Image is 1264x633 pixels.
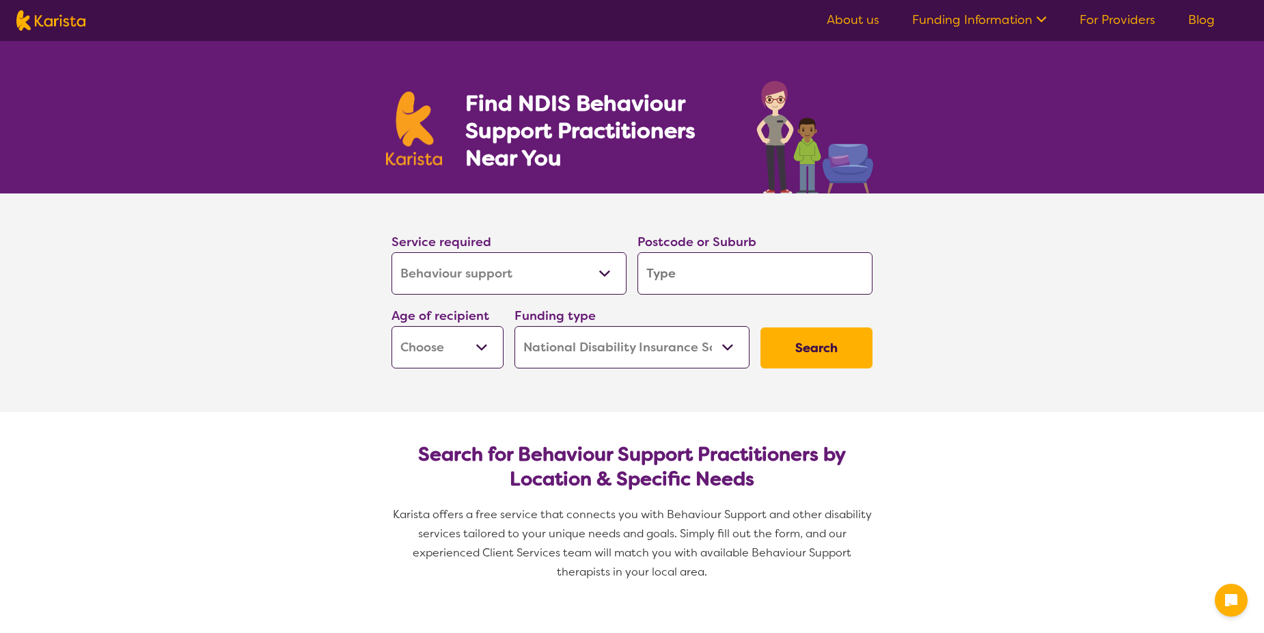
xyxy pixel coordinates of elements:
img: behaviour-support [753,74,878,193]
label: Age of recipient [391,308,489,324]
a: About us [827,12,879,28]
a: For Providers [1080,12,1155,28]
h1: Find NDIS Behaviour Support Practitioners Near You [465,90,730,172]
img: Karista logo [386,92,442,165]
input: Type [637,252,873,295]
label: Postcode or Suburb [637,234,756,250]
p: Karista offers a free service that connects you with Behaviour Support and other disability servi... [386,505,878,582]
label: Funding type [514,308,596,324]
button: Search [760,327,873,368]
h2: Search for Behaviour Support Practitioners by Location & Specific Needs [402,442,862,491]
a: Funding Information [912,12,1047,28]
a: Blog [1188,12,1215,28]
img: Karista logo [16,10,85,31]
label: Service required [391,234,491,250]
